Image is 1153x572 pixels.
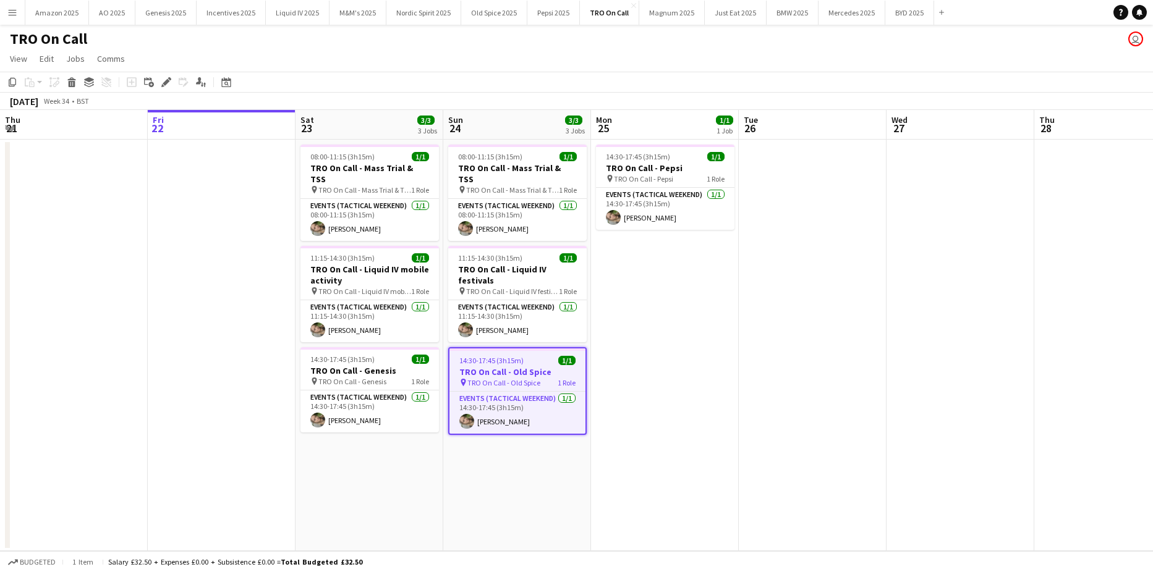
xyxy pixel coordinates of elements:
[596,162,734,174] h3: TRO On Call - Pepsi
[318,185,411,195] span: TRO On Call - Mass Trial & TSS
[97,53,125,64] span: Comms
[448,347,587,435] app-job-card: 14:30-17:45 (3h15m)1/1TRO On Call - Old Spice TRO On Call - Old Spice1 RoleEvents (Tactical Weeke...
[10,30,87,48] h1: TRO On Call
[566,126,585,135] div: 3 Jobs
[411,185,429,195] span: 1 Role
[20,558,56,566] span: Budgeted
[318,377,386,386] span: TRO On Call - Genesis
[819,1,885,25] button: Mercedes 2025
[744,114,758,125] span: Tue
[266,1,330,25] button: Liquid IV 2025
[77,96,89,106] div: BST
[458,253,522,263] span: 11:15-14:30 (3h15m)
[89,1,135,25] button: AO 2025
[300,145,439,241] div: 08:00-11:15 (3h15m)1/1TRO On Call - Mass Trial & TSS TRO On Call - Mass Trial & TSS1 RoleEvents (...
[300,199,439,241] app-card-role: Events (Tactical Weekend)1/108:00-11:15 (3h15m)[PERSON_NAME]
[6,555,57,569] button: Budgeted
[412,355,429,364] span: 1/1
[310,355,375,364] span: 14:30-17:45 (3h15m)
[153,114,164,125] span: Fri
[565,116,582,125] span: 3/3
[411,377,429,386] span: 1 Role
[299,121,314,135] span: 23
[40,53,54,64] span: Edit
[466,185,559,195] span: TRO On Call - Mass Trial & TSS
[596,114,612,125] span: Mon
[705,1,767,25] button: Just Eat 2025
[639,1,705,25] button: Magnum 2025
[594,121,612,135] span: 25
[300,246,439,342] app-job-card: 11:15-14:30 (3h15m)1/1TRO On Call - Liquid IV mobile activity TRO On Call - Liquid IV mobile acti...
[300,390,439,432] app-card-role: Events (Tactical Weekend)1/114:30-17:45 (3h15m)[PERSON_NAME]
[300,264,439,286] h3: TRO On Call - Liquid IV mobile activity
[448,114,463,125] span: Sun
[558,356,576,365] span: 1/1
[446,121,463,135] span: 24
[448,300,587,342] app-card-role: Events (Tactical Weekend)1/111:15-14:30 (3h15m)[PERSON_NAME]
[135,1,197,25] button: Genesis 2025
[707,174,725,183] span: 1 Role
[61,51,90,67] a: Jobs
[559,152,577,161] span: 1/1
[197,1,266,25] button: Incentives 2025
[767,1,819,25] button: BMW 2025
[448,145,587,241] app-job-card: 08:00-11:15 (3h15m)1/1TRO On Call - Mass Trial & TSS TRO On Call - Mass Trial & TSS1 RoleEvents (...
[310,253,375,263] span: 11:15-14:30 (3h15m)
[3,121,20,135] span: 21
[1128,32,1143,46] app-user-avatar: Sylvia Murray
[418,126,437,135] div: 3 Jobs
[300,114,314,125] span: Sat
[417,116,435,125] span: 3/3
[527,1,580,25] button: Pepsi 2025
[300,365,439,376] h3: TRO On Call - Genesis
[580,1,639,25] button: TRO On Call
[716,116,733,125] span: 1/1
[448,246,587,342] app-job-card: 11:15-14:30 (3h15m)1/1TRO On Call - Liquid IV festivals TRO On Call - Liquid IV festivals1 RoleEv...
[386,1,461,25] button: Nordic Spirit 2025
[1037,121,1055,135] span: 28
[606,152,670,161] span: 14:30-17:45 (3h15m)
[41,96,72,106] span: Week 34
[10,53,27,64] span: View
[68,557,98,566] span: 1 item
[559,287,577,296] span: 1 Role
[559,185,577,195] span: 1 Role
[459,356,524,365] span: 14:30-17:45 (3h15m)
[596,188,734,230] app-card-role: Events (Tactical Weekend)1/114:30-17:45 (3h15m)[PERSON_NAME]
[596,145,734,230] app-job-card: 14:30-17:45 (3h15m)1/1TRO On Call - Pepsi TRO On Call - Pepsi1 RoleEvents (Tactical Weekend)1/114...
[466,287,559,296] span: TRO On Call - Liquid IV festivals
[300,300,439,342] app-card-role: Events (Tactical Weekend)1/111:15-14:30 (3h15m)[PERSON_NAME]
[448,264,587,286] h3: TRO On Call - Liquid IV festivals
[559,253,577,263] span: 1/1
[281,557,362,566] span: Total Budgeted £32.50
[35,51,59,67] a: Edit
[66,53,85,64] span: Jobs
[412,152,429,161] span: 1/1
[461,1,527,25] button: Old Spice 2025
[707,152,725,161] span: 1/1
[885,1,934,25] button: BYD 2025
[458,152,522,161] span: 08:00-11:15 (3h15m)
[5,51,32,67] a: View
[448,199,587,241] app-card-role: Events (Tactical Weekend)1/108:00-11:15 (3h15m)[PERSON_NAME]
[5,114,20,125] span: Thu
[300,347,439,432] app-job-card: 14:30-17:45 (3h15m)1/1TRO On Call - Genesis TRO On Call - Genesis1 RoleEvents (Tactical Weekend)1...
[449,392,585,434] app-card-role: Events (Tactical Weekend)1/114:30-17:45 (3h15m)[PERSON_NAME]
[449,366,585,377] h3: TRO On Call - Old Spice
[92,51,130,67] a: Comms
[890,121,908,135] span: 27
[558,378,576,387] span: 1 Role
[467,378,540,387] span: TRO On Call - Old Spice
[412,253,429,263] span: 1/1
[25,1,89,25] button: Amazon 2025
[448,162,587,185] h3: TRO On Call - Mass Trial & TSS
[108,557,362,566] div: Salary £32.50 + Expenses £0.00 + Subsistence £0.00 =
[717,126,733,135] div: 1 Job
[310,152,375,161] span: 08:00-11:15 (3h15m)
